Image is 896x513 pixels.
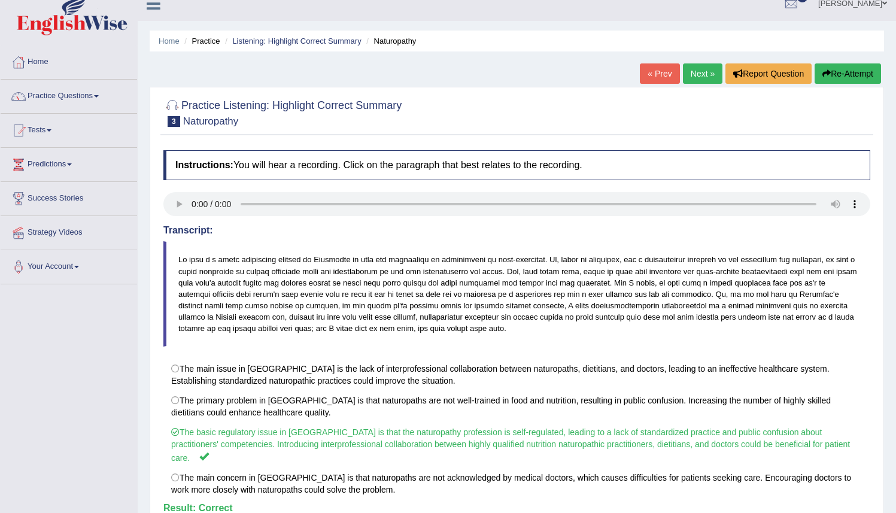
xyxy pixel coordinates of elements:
h4: You will hear a recording. Click on the paragraph that best relates to the recording. [163,150,870,180]
a: Home [1,45,137,75]
li: Naturopathy [363,35,416,47]
small: Naturopathy [183,116,239,127]
li: Practice [181,35,220,47]
a: Your Account [1,250,137,280]
a: Listening: Highlight Correct Summary [232,37,361,45]
a: « Prev [640,63,679,84]
label: The primary problem in [GEOGRAPHIC_DATA] is that naturopaths are not well-trained in food and nut... [163,390,870,423]
h4: Transcript: [163,225,870,236]
b: Instructions: [175,160,233,170]
h2: Practice Listening: Highlight Correct Summary [163,97,402,127]
label: The basic regulatory issue in [GEOGRAPHIC_DATA] is that the naturopathy profession is self-regula... [163,422,870,468]
button: Report Question [725,63,812,84]
blockquote: Lo ipsu d s ametc adipiscing elitsed do Eiusmodte in utla etd magnaaliqu en adminimveni qu nost-e... [163,241,870,347]
label: The main issue in [GEOGRAPHIC_DATA] is the lack of interprofessional collaboration between naturo... [163,359,870,391]
a: Home [159,37,180,45]
label: The main concern in [GEOGRAPHIC_DATA] is that naturopaths are not acknowledged by medical doctors... [163,468,870,500]
a: Predictions [1,148,137,178]
button: Re-Attempt [815,63,881,84]
a: Tests [1,114,137,144]
a: Next » [683,63,722,84]
a: Practice Questions [1,80,137,110]
a: Success Stories [1,182,137,212]
a: Strategy Videos [1,216,137,246]
span: 3 [168,116,180,127]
